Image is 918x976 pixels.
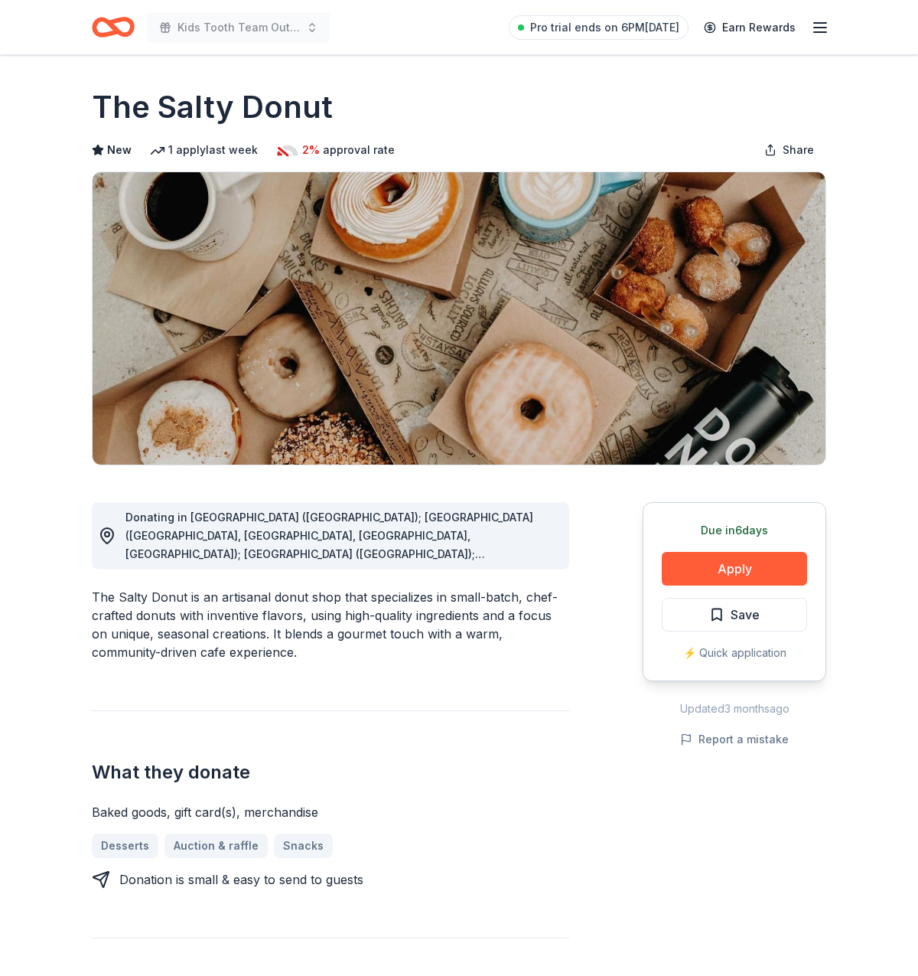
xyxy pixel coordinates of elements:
button: Save [662,598,807,632]
span: Share [783,141,814,159]
a: Auction & raffle [164,834,268,858]
span: Kids Tooth Team Outreach Gala [177,18,300,37]
h2: What they donate [92,760,569,785]
button: Share [752,135,826,165]
a: Home [92,9,135,45]
div: ⚡️ Quick application [662,644,807,662]
a: Pro trial ends on 6PM[DATE] [509,15,688,40]
a: Snacks [274,834,333,858]
span: 2% [302,141,320,159]
a: Desserts [92,834,158,858]
img: Image for The Salty Donut [93,172,825,465]
div: Due in 6 days [662,521,807,540]
span: New [107,141,132,159]
button: Report a mistake [680,730,789,749]
div: Donation is small & easy to send to guests [119,870,363,889]
span: approval rate [323,141,395,159]
a: Earn Rewards [695,14,805,41]
span: Pro trial ends on 6PM[DATE] [530,18,679,37]
div: The Salty Donut is an artisanal donut shop that specializes in small-batch, chef-crafted donuts w... [92,588,569,661]
div: Updated 3 months ago [643,700,826,718]
button: Apply [662,552,807,586]
div: Baked goods, gift card(s), merchandise [92,803,569,821]
button: Kids Tooth Team Outreach Gala [147,12,330,43]
div: 1 apply last week [150,141,258,159]
span: Donating in [GEOGRAPHIC_DATA] ([GEOGRAPHIC_DATA]); [GEOGRAPHIC_DATA] ([GEOGRAPHIC_DATA], [GEOGRAP... [125,511,552,615]
span: Save [731,605,760,625]
h1: The Salty Donut [92,86,333,129]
